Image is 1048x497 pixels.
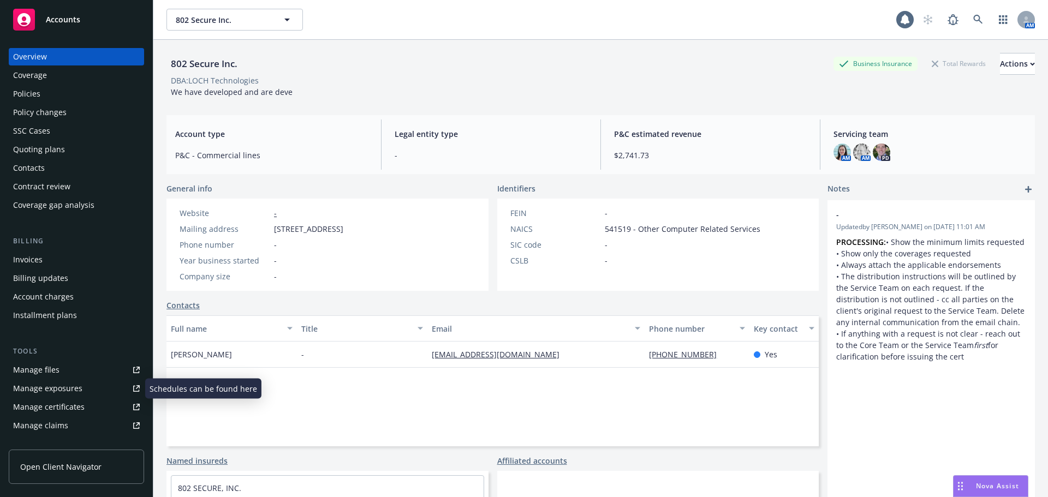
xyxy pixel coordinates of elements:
[427,315,645,342] button: Email
[9,435,144,453] a: Manage BORs
[614,149,807,161] span: $2,741.73
[171,87,293,97] span: We have developed and are deve
[926,57,991,70] div: Total Rewards
[9,122,144,140] a: SSC Cases
[649,323,733,334] div: Phone number
[166,455,228,466] a: Named insureds
[301,349,304,360] span: -
[180,239,270,250] div: Phone number
[166,315,297,342] button: Full name
[13,288,74,306] div: Account charges
[645,315,749,342] button: Phone number
[614,128,807,140] span: P&C estimated revenue
[166,57,242,71] div: 802 Secure Inc.
[13,85,40,103] div: Policies
[13,159,45,177] div: Contacts
[9,251,144,268] a: Invoices
[13,196,94,214] div: Coverage gap analysis
[992,9,1014,31] a: Switch app
[836,236,1026,362] p: • Show the minimum limits requested • Show only the coverages requested • Always attach the appli...
[274,208,277,218] a: -
[274,223,343,235] span: [STREET_ADDRESS]
[13,104,67,121] div: Policy changes
[13,307,77,324] div: Installment plans
[967,9,989,31] a: Search
[166,300,200,311] a: Contacts
[942,9,964,31] a: Report a Bug
[395,128,587,140] span: Legal entity type
[9,85,144,103] a: Policies
[649,349,725,360] a: [PHONE_NUMBER]
[9,104,144,121] a: Policy changes
[178,483,241,493] a: 802 SECURE, INC.
[13,178,70,195] div: Contract review
[827,183,850,196] span: Notes
[13,380,82,397] div: Manage exposures
[180,223,270,235] div: Mailing address
[9,178,144,195] a: Contract review
[274,239,277,250] span: -
[754,323,802,334] div: Key contact
[13,122,50,140] div: SSC Cases
[9,236,144,247] div: Billing
[954,476,967,496] div: Drag to move
[9,67,144,84] a: Coverage
[510,255,600,266] div: CSLB
[171,323,281,334] div: Full name
[166,9,303,31] button: 802 Secure Inc.
[605,223,760,235] span: 541519 - Other Computer Related Services
[9,307,144,324] a: Installment plans
[13,417,68,434] div: Manage claims
[395,149,587,161] span: -
[836,209,998,220] span: -
[1000,53,1035,75] button: Actions
[1000,53,1035,74] div: Actions
[497,183,535,194] span: Identifiers
[432,323,628,334] div: Email
[13,48,47,65] div: Overview
[274,255,277,266] span: -
[833,143,851,161] img: photo
[9,159,144,177] a: Contacts
[9,270,144,287] a: Billing updates
[9,141,144,158] a: Quoting plans
[9,346,144,357] div: Tools
[274,271,277,282] span: -
[9,417,144,434] a: Manage claims
[180,207,270,219] div: Website
[605,207,608,219] span: -
[432,349,568,360] a: [EMAIL_ADDRESS][DOMAIN_NAME]
[9,4,144,35] a: Accounts
[9,380,144,397] a: Manage exposures
[765,349,777,360] span: Yes
[917,9,939,31] a: Start snowing
[297,315,427,342] button: Title
[9,398,144,416] a: Manage certificates
[853,143,871,161] img: photo
[175,128,368,140] span: Account type
[510,207,600,219] div: FEIN
[166,183,212,194] span: General info
[1022,183,1035,196] a: add
[9,196,144,214] a: Coverage gap analysis
[836,237,886,247] strong: PROCESSING:
[827,200,1035,371] div: -Updatedby [PERSON_NAME] on [DATE] 11:01 AMPROCESSING:• Show the minimum limits requested • Show ...
[510,223,600,235] div: NAICS
[13,435,64,453] div: Manage BORs
[13,67,47,84] div: Coverage
[180,255,270,266] div: Year business started
[13,141,65,158] div: Quoting plans
[180,271,270,282] div: Company size
[171,75,259,86] div: DBA: LOCH Technologies
[46,15,80,24] span: Accounts
[833,128,1026,140] span: Servicing team
[953,475,1028,497] button: Nova Assist
[176,14,270,26] span: 802 Secure Inc.
[13,251,43,268] div: Invoices
[13,270,68,287] div: Billing updates
[20,461,102,472] span: Open Client Navigator
[976,481,1019,490] span: Nova Assist
[833,57,918,70] div: Business Insurance
[873,143,890,161] img: photo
